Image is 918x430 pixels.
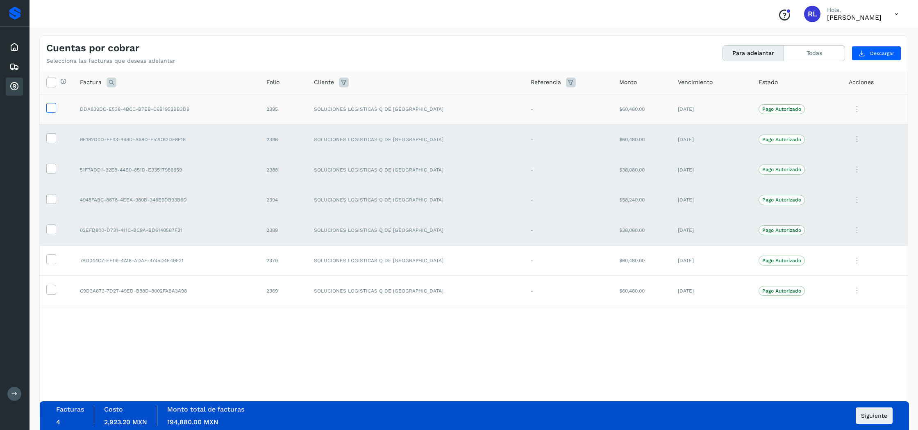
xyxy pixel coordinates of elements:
p: Pago Autorizado [762,258,801,263]
td: $60,480.00 [613,245,671,276]
td: 4945FABC-8678-4EEA-980B-346E9DB93B6D [73,185,260,215]
button: Todas [784,46,845,61]
td: - [524,215,613,245]
span: Estado [759,78,778,87]
p: Pago Autorizado [762,137,801,142]
td: 2395 [260,94,307,124]
span: Cliente [314,78,334,87]
td: [DATE] [671,155,752,185]
span: Folio [266,78,279,87]
td: 2369 [260,276,307,306]
td: [DATE] [671,94,752,124]
td: 7AD044C7-EE09-4A18-ADAF-4745D4E49F21 [73,245,260,276]
div: Cuentas por cobrar [6,78,23,96]
label: Monto total de facturas [167,405,244,413]
td: 2370 [260,245,307,276]
td: 02EFD800-D731-411C-BC9A-BD6140587F31 [73,215,260,245]
td: $60,480.00 [613,94,671,124]
td: 51F7ADD1-92E8-44E0-851D-E33517986659 [73,155,260,185]
td: $58,240.00 [613,185,671,215]
p: Pago Autorizado [762,106,801,112]
button: Descargar [852,46,901,61]
label: Facturas [56,405,84,413]
td: DDA839DC-E538-4BCC-B7EB-C6B1952BB3D9 [73,94,260,124]
button: Para adelantar [723,46,784,61]
td: SOLUCIONES LOGISTICAS Q DE [GEOGRAPHIC_DATA] [307,94,525,124]
td: [DATE] [671,276,752,306]
td: - [524,276,613,306]
span: 2,923.20 MXN [104,418,147,426]
td: - [524,185,613,215]
td: 2394 [260,185,307,215]
td: SOLUCIONES LOGISTICAS Q DE [GEOGRAPHIC_DATA] [307,155,525,185]
td: 2388 [260,155,307,185]
span: Factura [80,78,102,87]
p: Pago Autorizado [762,227,801,233]
span: Vencimiento [678,78,713,87]
td: - [524,155,613,185]
span: Acciones [849,78,874,87]
span: Descargar [870,50,894,57]
td: $60,480.00 [613,124,671,155]
p: Hola, [827,7,882,14]
td: - [524,245,613,276]
td: SOLUCIONES LOGISTICAS Q DE [GEOGRAPHIC_DATA] [307,245,525,276]
td: - [524,124,613,155]
p: Selecciona las facturas que deseas adelantar [46,57,175,64]
td: - [524,94,613,124]
p: Pago Autorizado [762,197,801,203]
td: [DATE] [671,124,752,155]
label: Costo [104,405,123,413]
td: $38,080.00 [613,155,671,185]
td: [DATE] [671,185,752,215]
td: SOLUCIONES LOGISTICAS Q DE [GEOGRAPHIC_DATA] [307,215,525,245]
span: Monto [619,78,637,87]
td: [DATE] [671,245,752,276]
td: SOLUCIONES LOGISTICAS Q DE [GEOGRAPHIC_DATA] [307,124,525,155]
button: Siguiente [856,407,893,424]
td: $60,480.00 [613,276,671,306]
td: C9D3A873-7D27-49ED-B88D-8002FABA3A98 [73,276,260,306]
p: Rafael Lopez Arceo [827,14,882,21]
span: Referencia [531,78,561,87]
td: [DATE] [671,215,752,245]
td: 2396 [260,124,307,155]
h4: Cuentas por cobrar [46,42,139,54]
td: 2389 [260,215,307,245]
div: Embarques [6,58,23,76]
p: Pago Autorizado [762,167,801,172]
td: SOLUCIONES LOGISTICAS Q DE [GEOGRAPHIC_DATA] [307,185,525,215]
span: 4 [56,418,60,426]
p: Pago Autorizado [762,288,801,294]
td: 9E182D0D-FF43-499D-A68D-F52D82DF8F18 [73,124,260,155]
span: Siguiente [861,413,887,419]
td: $38,080.00 [613,215,671,245]
td: SOLUCIONES LOGISTICAS Q DE [GEOGRAPHIC_DATA] [307,276,525,306]
span: 194,880.00 MXN [167,418,218,426]
div: Inicio [6,38,23,56]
